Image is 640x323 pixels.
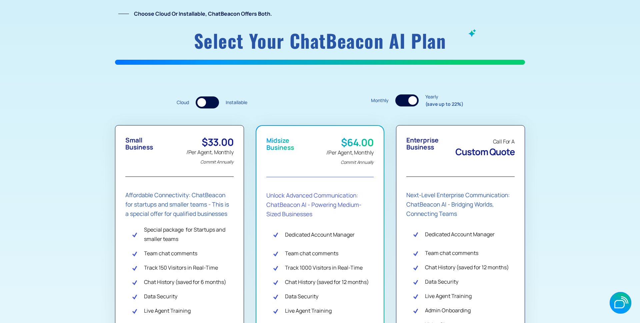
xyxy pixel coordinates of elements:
div: /Per Agent, Monthly [326,148,374,167]
div: Special package for Startups and smaller teams [144,225,234,244]
div: Live Agent Training [285,306,332,315]
h1: Select your ChatBeacon AI plan [115,32,525,49]
div: Team chat comments [425,248,478,258]
div: Track 1000 Visitors in Real-Time [285,263,363,272]
div: Installable [226,99,247,106]
div: Data Security [144,292,177,301]
img: Check [273,293,278,300]
strong: Unlock Advanced Communication: ChatBeacon AI - Powering Medium-Sized Businesses [266,191,361,218]
img: Check [273,250,278,257]
div: Admin Onboarding [425,306,471,315]
img: Check [273,265,278,271]
img: Check [273,231,278,238]
div: Chat History (saved for 12 months) [285,277,369,287]
div: Dedicated Account Manager [285,230,355,239]
img: Check [273,308,278,314]
div: Team chat comments [285,249,338,258]
strong: Choose Cloud or Installable, ChatBeacon offers both. [134,10,272,17]
img: Check [273,279,278,285]
img: Check [413,307,418,314]
img: Check [413,264,418,271]
div: /Per Agent, Monthly [186,147,234,167]
img: ChatBeacon AI [468,28,477,38]
img: Check [132,231,137,238]
img: Check [413,250,418,256]
div: Chat History (saved for 12 months) [425,263,509,272]
div: Enterprise Business [406,137,439,151]
span: Custom Quote [455,145,515,158]
em: Commit Annually [341,159,374,165]
div: $33.00 [186,137,234,147]
div: Data Security [285,292,318,301]
div: Small Business [125,137,153,151]
div: Track 150 Visitors in Real-Time [144,263,218,272]
div: Next-Level Enterprise Communication: ChatBeacon AI - Bridging Worlds, Connecting Teams [406,190,515,218]
div: Call For A [455,137,515,146]
div: Dedicated Account Manager [425,230,495,239]
div: Team chat comments [144,249,197,258]
img: Check [132,279,137,285]
div: Yearly [425,93,463,107]
img: Check [413,279,418,285]
div: Chat History (saved for 6 months) [144,277,226,287]
div: Live Agent Training [425,291,472,301]
div: Monthly [371,97,389,104]
img: Check [132,250,137,257]
img: Check [132,308,137,314]
img: Check [413,231,418,237]
img: Check [132,293,137,300]
div: Midsize Business [266,137,294,151]
div: $64.00 [326,137,374,148]
div: Affordable Connectivity: ChatBeacon for startups and smaller teams - This is a special offer for ... [125,190,234,218]
div: Data Security [425,277,458,286]
img: Check [413,293,418,299]
div: Live Agent Training [144,306,191,315]
em: Commit Annually [200,159,234,165]
img: Check [132,265,137,271]
strong: (save up to 22%) [425,101,463,107]
div: Cloud [177,99,189,106]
